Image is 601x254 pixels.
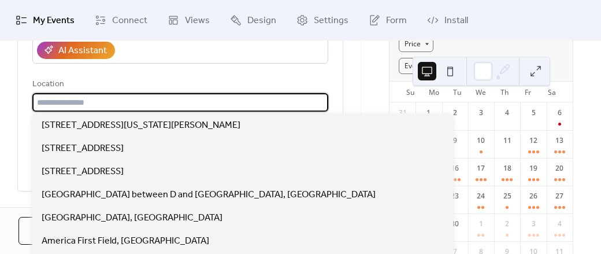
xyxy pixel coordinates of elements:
[528,135,539,146] div: 12
[58,44,107,58] div: AI Assistant
[37,42,115,59] button: AI Assistant
[424,108,434,118] div: 1
[32,78,326,91] div: Location
[528,219,539,229] div: 3
[398,108,408,118] div: 31
[450,163,460,174] div: 16
[502,163,513,174] div: 18
[476,191,486,201] div: 24
[314,14,348,28] span: Settings
[450,219,460,229] div: 30
[493,82,517,102] div: Th
[221,5,285,36] a: Design
[554,135,565,146] div: 13
[476,163,486,174] div: 17
[386,14,407,28] span: Form
[476,219,486,229] div: 1
[517,82,540,102] div: Fr
[502,135,513,146] div: 11
[476,135,486,146] div: 10
[18,217,94,245] button: Cancel
[540,82,563,102] div: Sa
[247,14,276,28] span: Design
[528,108,539,118] div: 5
[112,14,147,28] span: Connect
[86,5,156,36] a: Connect
[450,135,460,146] div: 9
[450,108,460,118] div: 2
[554,108,565,118] div: 6
[288,5,357,36] a: Settings
[42,188,376,202] span: [GEOGRAPHIC_DATA] between D and [GEOGRAPHIC_DATA], [GEOGRAPHIC_DATA]
[476,108,486,118] div: 3
[554,219,565,229] div: 4
[42,165,124,179] span: [STREET_ADDRESS]
[399,82,422,102] div: Su
[450,191,460,201] div: 23
[418,5,477,36] a: Install
[7,5,83,36] a: My Events
[554,191,565,201] div: 27
[159,5,218,36] a: Views
[502,191,513,201] div: 25
[42,142,124,156] span: [STREET_ADDRESS]
[33,14,75,28] span: My Events
[360,5,415,36] a: Form
[42,211,222,225] span: [GEOGRAPHIC_DATA], [GEOGRAPHIC_DATA]
[444,14,468,28] span: Install
[554,163,565,174] div: 20
[42,119,240,132] span: [STREET_ADDRESS][US_STATE][PERSON_NAME]
[469,82,493,102] div: We
[42,234,209,248] span: America First Field, [GEOGRAPHIC_DATA]
[528,163,539,174] div: 19
[422,82,446,102] div: Mo
[446,82,469,102] div: Tu
[502,108,513,118] div: 4
[528,191,539,201] div: 26
[185,14,210,28] span: Views
[502,219,513,229] div: 2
